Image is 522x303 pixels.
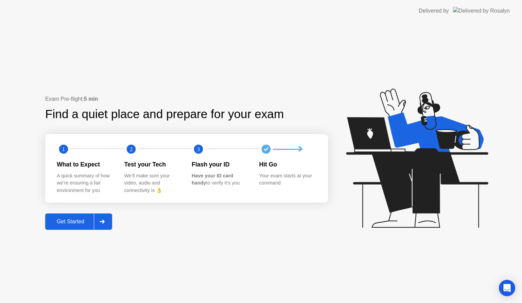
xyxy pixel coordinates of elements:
div: to verify it’s you [192,172,248,187]
div: Your exam starts at your command [259,172,316,187]
div: Find a quiet place and prepare for your exam [45,105,285,123]
button: Get Started [45,213,112,230]
text: 3 [197,146,200,153]
div: A quick summary of how we’re ensuring a fair environment for you [57,172,114,194]
text: 2 [129,146,132,153]
div: What to Expect [57,160,114,169]
div: We’ll make sure your video, audio and connectivity is 👌 [124,172,181,194]
img: Delivered by Rosalyn [453,7,510,15]
div: Exam Pre-flight: [45,95,328,103]
text: 1 [62,146,65,153]
div: Flash your ID [192,160,248,169]
div: Test your Tech [124,160,181,169]
div: Get Started [47,219,94,225]
div: Delivered by [419,7,449,15]
b: 5 min [84,96,98,102]
div: Open Intercom Messenger [499,280,515,296]
div: Hit Go [259,160,316,169]
b: Have your ID card handy [192,173,233,186]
